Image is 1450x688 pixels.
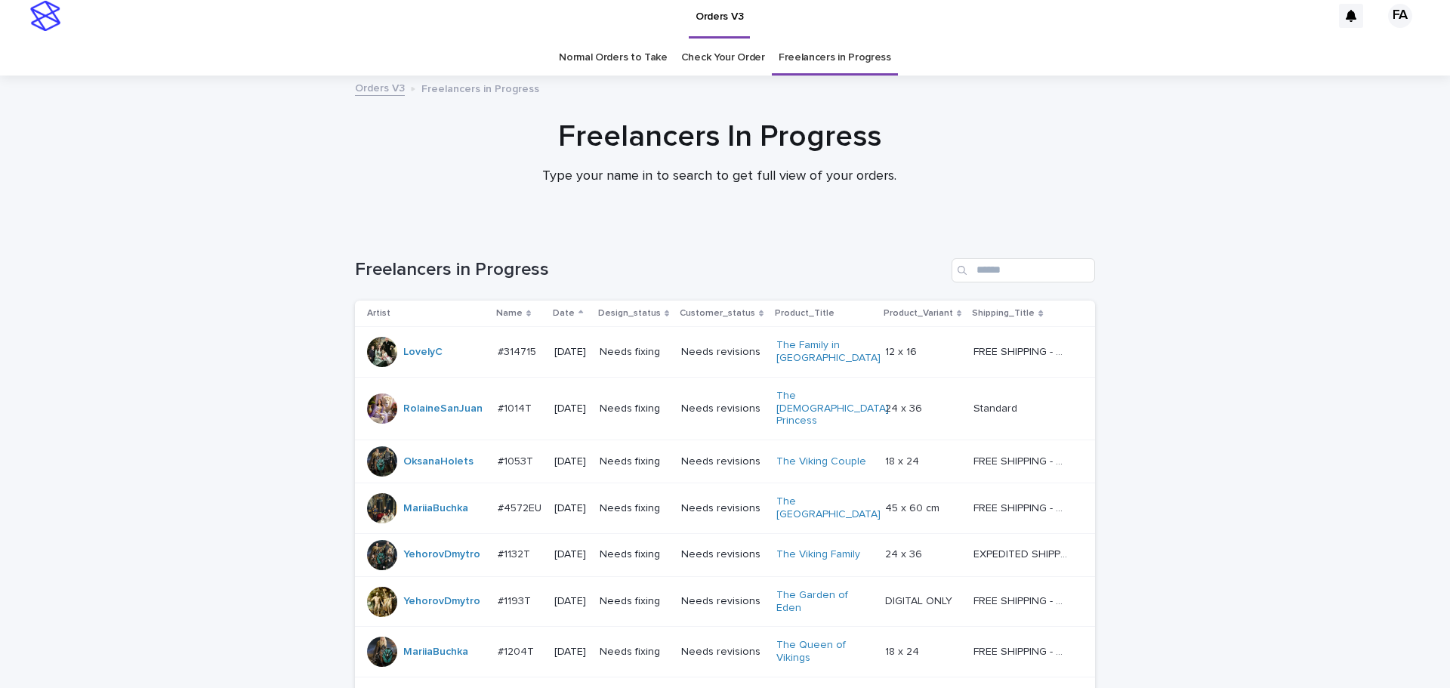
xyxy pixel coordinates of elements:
input: Search [952,258,1095,282]
p: FREE SHIPPING - preview in 1-2 business days, after your approval delivery will take 5-10 b.d. [973,343,1071,359]
p: Standard [973,400,1020,415]
p: 18 x 24 [885,643,922,659]
p: [DATE] [554,403,587,415]
p: [DATE] [554,346,587,359]
p: [DATE] [554,502,587,515]
p: Needs fixing [600,646,669,659]
a: MariiaBuchka [403,646,468,659]
a: RolaineSanJuan [403,403,483,415]
p: DIGITAL ONLY [885,592,955,608]
p: Needs revisions [681,346,764,359]
p: FREE SHIPPING - preview in 1-2 business days, after your approval delivery will take 5-10 b.d. [973,592,1071,608]
tr: MariiaBuchka #4572EU#4572EU [DATE]Needs fixingNeeds revisionsThe [GEOGRAPHIC_DATA] 45 x 60 cm45 x... [355,483,1095,534]
p: 45 x 60 cm [885,499,942,515]
p: Needs fixing [600,403,669,415]
a: The Viking Family [776,548,860,561]
p: FREE SHIPPING - preview in 1-2 business days, after your approval delivery will take 5-10 b.d. [973,643,1071,659]
p: Needs fixing [600,346,669,359]
a: OksanaHolets [403,455,474,468]
p: 12 x 16 [885,343,920,359]
a: The [DEMOGRAPHIC_DATA] Princess [776,390,889,427]
tr: YehorovDmytro #1132T#1132T [DATE]Needs fixingNeeds revisionsThe Viking Family 24 x 3624 x 36 EXPE... [355,533,1095,576]
p: [DATE] [554,646,587,659]
p: Name [496,305,523,322]
a: The Family in [GEOGRAPHIC_DATA] [776,339,881,365]
p: [DATE] [554,548,587,561]
tr: MariiaBuchka #1204T#1204T [DATE]Needs fixingNeeds revisionsThe Queen of Vikings 18 x 2418 x 24 FR... [355,627,1095,677]
p: #314715 [498,343,539,359]
p: Needs revisions [681,548,764,561]
p: #1014T [498,400,535,415]
p: Needs revisions [681,455,764,468]
p: Needs fixing [600,548,669,561]
a: The Viking Couple [776,455,866,468]
p: #1204T [498,643,537,659]
a: The Queen of Vikings [776,639,871,665]
a: LovelyC [403,346,443,359]
p: #1193T [498,592,534,608]
p: Needs fixing [600,502,669,515]
p: Product_Variant [884,305,953,322]
a: Normal Orders to Take [559,40,668,76]
p: Design_status [598,305,661,322]
p: 24 x 36 [885,545,925,561]
p: [DATE] [554,455,587,468]
p: 18 x 24 [885,452,922,468]
tr: RolaineSanJuan #1014T#1014T [DATE]Needs fixingNeeds revisionsThe [DEMOGRAPHIC_DATA] Princess 24 x... [355,377,1095,440]
p: FREE SHIPPING - preview in 1-2 business days, after your approval delivery will take 5-10 b.d. [973,452,1071,468]
p: 24 x 36 [885,400,925,415]
p: #1132T [498,545,533,561]
tr: OksanaHolets #1053T#1053T [DATE]Needs fixingNeeds revisionsThe Viking Couple 18 x 2418 x 24 FREE ... [355,440,1095,483]
a: Freelancers in Progress [779,40,891,76]
p: Product_Title [775,305,835,322]
a: YehorovDmytro [403,548,480,561]
p: Needs revisions [681,403,764,415]
a: The Garden of Eden [776,589,871,615]
h1: Freelancers In Progress [350,119,1090,155]
p: Freelancers in Progress [421,79,539,96]
div: FA [1388,4,1412,28]
p: [DATE] [554,595,587,608]
p: Artist [367,305,390,322]
a: MariiaBuchka [403,502,468,515]
p: Date [553,305,575,322]
a: Orders V3 [355,79,405,96]
p: Needs revisions [681,646,764,659]
a: Check Your Order [681,40,765,76]
h1: Freelancers in Progress [355,259,946,281]
p: Needs revisions [681,502,764,515]
tr: YehorovDmytro #1193T#1193T [DATE]Needs fixingNeeds revisionsThe Garden of Eden DIGITAL ONLYDIGITA... [355,576,1095,627]
p: FREE SHIPPING - preview in 1-2 business days, after your approval delivery will take 5-10 busines... [973,499,1071,515]
p: Customer_status [680,305,755,322]
p: #4572EU [498,499,545,515]
p: Needs fixing [600,455,669,468]
tr: LovelyC #314715#314715 [DATE]Needs fixingNeeds revisionsThe Family in [GEOGRAPHIC_DATA] 12 x 1612... [355,327,1095,378]
p: Needs revisions [681,595,764,608]
img: stacker-logo-s-only.png [30,1,60,31]
p: #1053T [498,452,536,468]
p: EXPEDITED SHIPPING - preview in 1 business day; delivery up to 5 business days after your approval. [973,545,1071,561]
a: YehorovDmytro [403,595,480,608]
a: The [GEOGRAPHIC_DATA] [776,495,881,521]
p: Type your name in to search to get full view of your orders. [418,168,1022,185]
p: Needs fixing [600,595,669,608]
p: Shipping_Title [972,305,1035,322]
